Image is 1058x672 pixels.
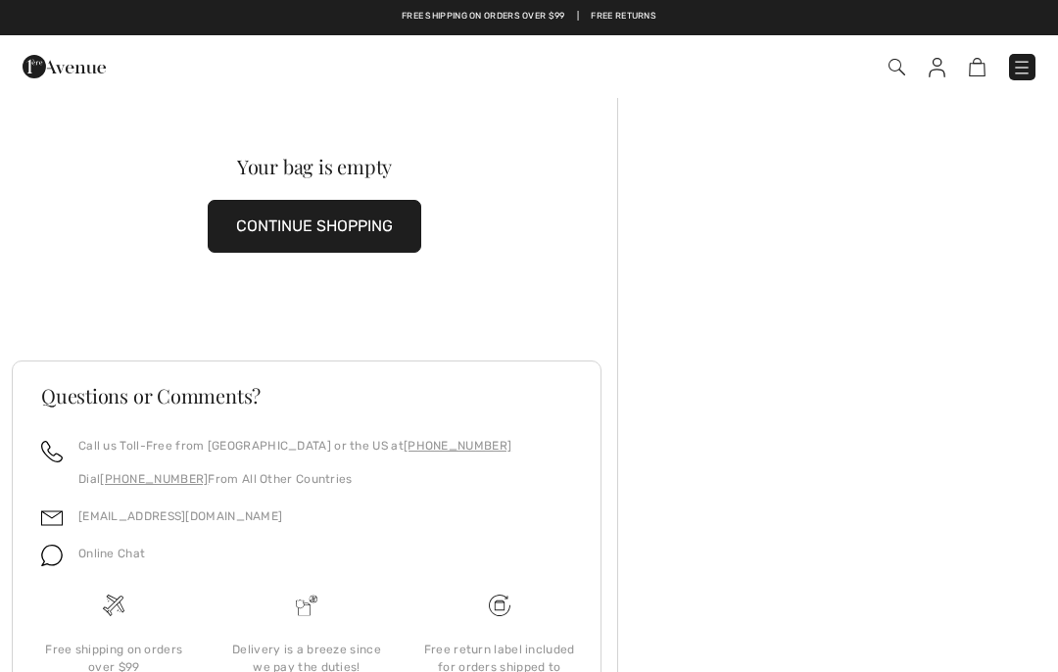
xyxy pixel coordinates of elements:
[577,10,579,24] span: |
[78,437,511,455] p: Call us Toll-Free from [GEOGRAPHIC_DATA] or the US at
[41,507,63,529] img: email
[404,439,511,453] a: [PHONE_NUMBER]
[929,58,945,77] img: My Info
[78,509,282,523] a: [EMAIL_ADDRESS][DOMAIN_NAME]
[78,547,145,560] span: Online Chat
[78,470,511,488] p: Dial From All Other Countries
[41,441,63,462] img: call
[23,56,106,74] a: 1ère Avenue
[402,10,565,24] a: Free shipping on orders over $99
[889,59,905,75] img: Search
[42,157,587,176] div: Your bag is empty
[41,545,63,566] img: chat
[1012,58,1032,77] img: Menu
[969,58,986,76] img: Shopping Bag
[103,595,124,616] img: Free shipping on orders over $99
[23,47,106,86] img: 1ère Avenue
[296,595,317,616] img: Delivery is a breeze since we pay the duties!
[489,595,510,616] img: Free shipping on orders over $99
[208,200,421,253] button: CONTINUE SHOPPING
[591,10,656,24] a: Free Returns
[100,472,208,486] a: [PHONE_NUMBER]
[41,386,572,406] h3: Questions or Comments?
